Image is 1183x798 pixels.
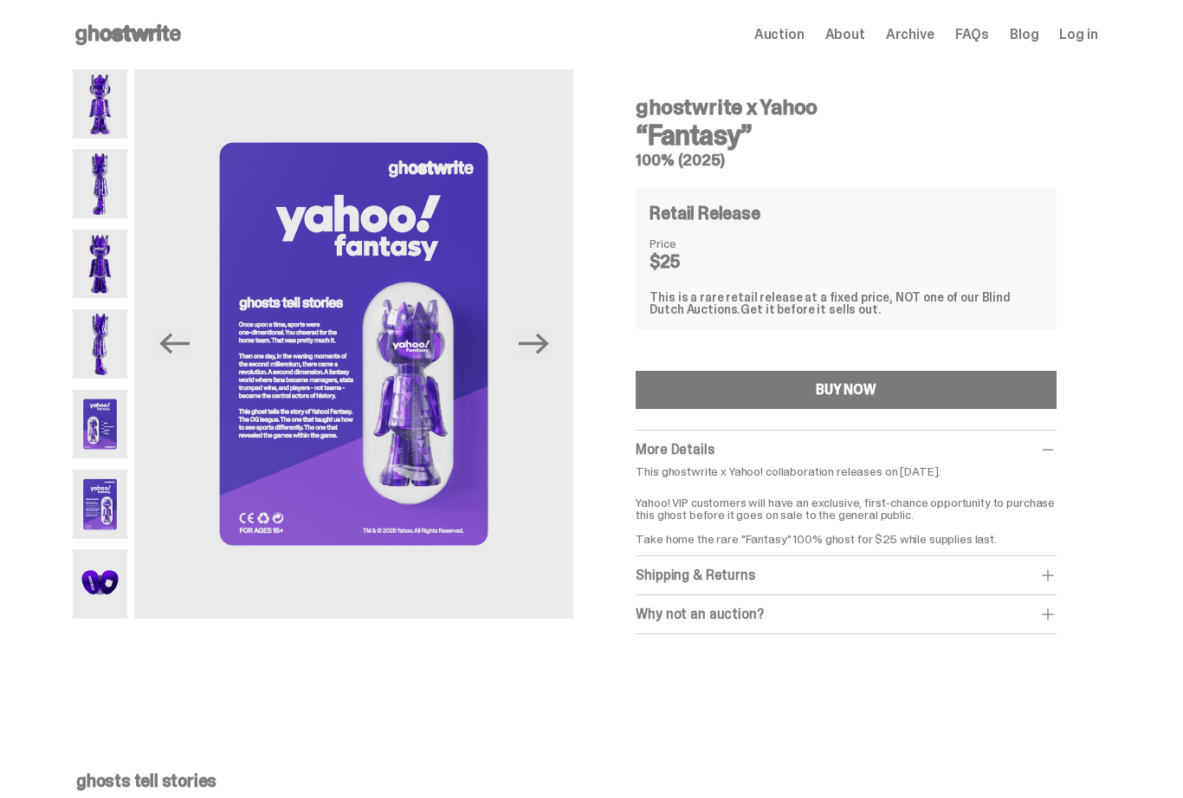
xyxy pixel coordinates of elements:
dd: $25 [650,253,736,270]
a: Blog [1010,28,1038,42]
img: Yahoo-HG---7.png [73,549,128,619]
h4: ghostwrite x Yahoo [636,97,1056,118]
a: About [825,28,865,42]
a: Auction [754,28,805,42]
h3: “Fantasy” [636,121,1056,149]
button: Next [514,325,553,363]
a: Archive [886,28,934,42]
div: Shipping & Returns [636,567,1056,584]
div: Why not an auction? [636,606,1056,623]
a: FAQs [955,28,989,42]
p: This ghostwrite x Yahoo! collaboration releases on [DATE]. [636,465,1056,477]
img: Yahoo-HG---1.png [73,69,128,139]
a: Log in [1059,28,1097,42]
img: Yahoo-HG---6.png [134,69,573,619]
img: Yahoo-HG---5.png [73,390,128,459]
span: Get it before it sells out. [740,302,881,317]
button: BUY NOW [636,371,1056,409]
img: Yahoo-HG---3.png [73,230,128,299]
p: Yahoo! VIP customers will have an exclusive, first-chance opportunity to purchase this ghost befo... [636,484,1056,545]
div: BUY NOW [816,383,876,397]
p: ghosts tell stories [76,772,1094,789]
img: Yahoo-HG---4.png [73,309,128,379]
img: Yahoo-HG---6.png [73,470,128,539]
img: Yahoo-HG---2.png [73,149,128,218]
span: More Details [636,440,714,458]
div: This is a rare retail release at a fixed price, NOT one of our Blind Dutch Auctions. [650,291,1042,315]
dt: Price [650,237,736,250]
h5: 100% (2025) [636,152,1056,168]
h4: Retail Release [650,204,760,222]
button: Previous [155,325,193,363]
